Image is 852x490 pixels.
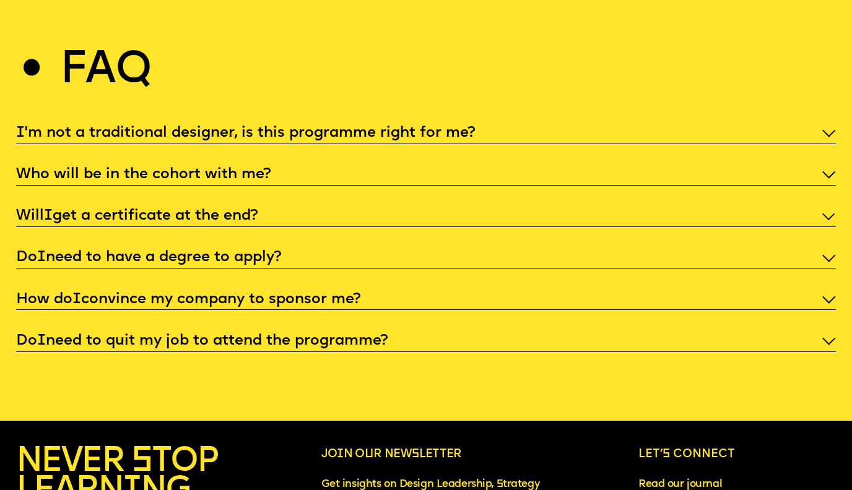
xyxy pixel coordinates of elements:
[16,165,836,185] p: Who will be in the cohort with me?
[321,449,572,478] p: Jo n o r newsletter
[16,124,836,144] p: 'm not a traditional designer, is this programme right for me?
[16,126,25,140] span: I
[365,449,373,460] span: u
[44,208,53,223] span: I
[16,248,836,268] p: Do need to have a degree to apply?
[72,292,81,307] span: I
[638,449,836,478] p: Let’s connect
[16,207,836,226] p: Will get a certificate at the end?
[16,290,836,310] p: How do convince my company to sponsor me?
[60,53,150,90] h2: Faq
[16,332,836,351] p: Do need to quit my job to attend the programme?
[337,449,343,460] span: i
[37,250,46,265] span: I
[37,333,46,348] span: I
